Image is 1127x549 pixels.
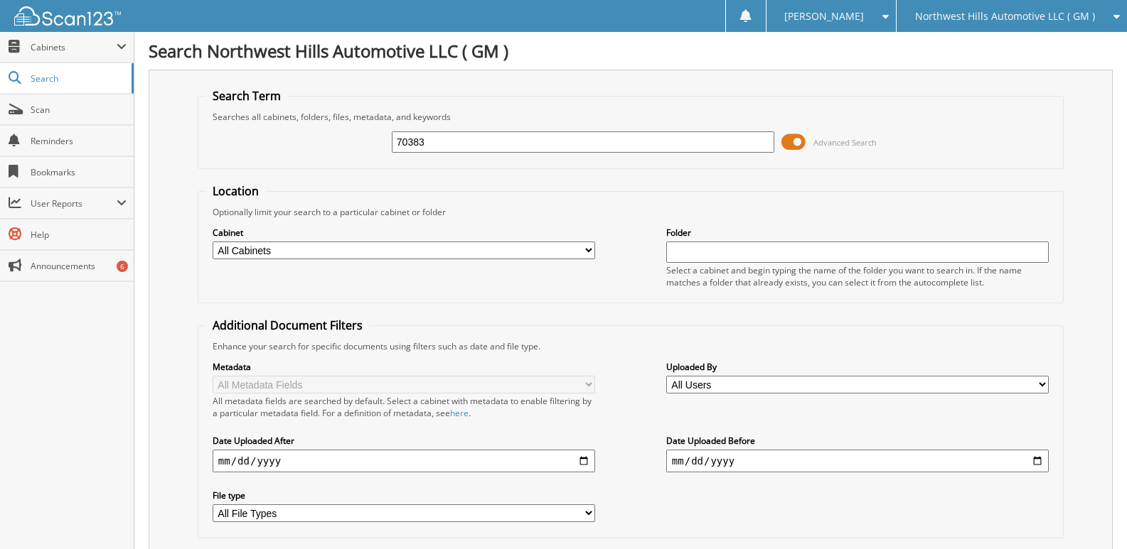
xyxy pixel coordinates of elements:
span: Scan [31,104,127,116]
legend: Search Term [205,88,288,104]
label: Metadata [213,361,595,373]
legend: Additional Document Filters [205,317,370,333]
span: Cabinets [31,41,117,53]
div: Optionally limit your search to a particular cabinet or folder [205,206,1056,218]
img: scan123-logo-white.svg [14,6,121,26]
label: Cabinet [213,227,595,239]
span: Advanced Search [813,137,877,148]
span: [PERSON_NAME] [784,12,864,21]
input: start [213,450,595,472]
div: Select a cabinet and begin typing the name of the folder you want to search in. If the name match... [666,264,1049,288]
span: Announcements [31,260,127,272]
a: here [450,407,469,419]
h1: Search Northwest Hills Automotive LLC ( GM ) [149,39,1113,62]
legend: Location [205,183,266,199]
span: Search [31,72,124,85]
span: User Reports [31,197,117,210]
div: Searches all cabinets, folders, files, metadata, and keywords [205,111,1056,123]
label: Date Uploaded Before [666,435,1049,447]
input: end [666,450,1049,472]
div: 6 [117,261,128,272]
span: Help [31,229,127,241]
span: Northwest Hills Automotive LLC ( GM ) [915,12,1095,21]
label: Folder [666,227,1049,239]
label: File type [213,489,595,501]
div: All metadata fields are searched by default. Select a cabinet with metadata to enable filtering b... [213,395,595,419]
label: Date Uploaded After [213,435,595,447]
span: Reminders [31,135,127,147]
span: Bookmarks [31,166,127,178]
div: Enhance your search for specific documents using filters such as date and file type. [205,340,1056,352]
label: Uploaded By [666,361,1049,373]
